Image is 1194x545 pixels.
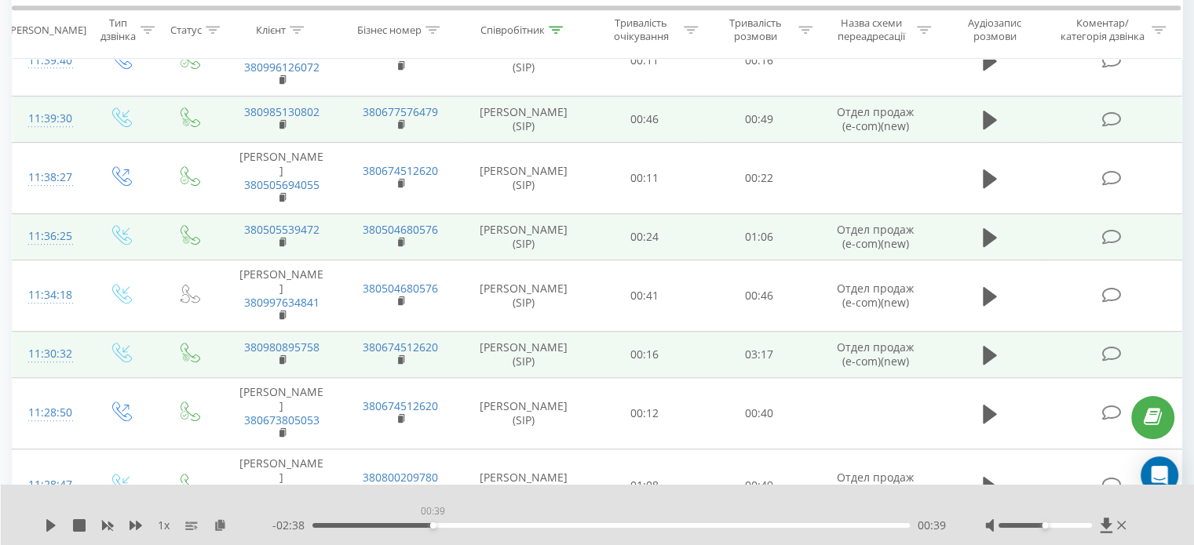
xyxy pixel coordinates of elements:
a: 380673805053 [244,412,319,427]
td: 00:49 [702,449,816,521]
div: 11:28:50 [28,398,70,428]
a: 380505694055 [244,177,319,192]
td: [PERSON_NAME] (SIP) [460,214,588,260]
td: 00:16 [588,332,702,377]
td: [PERSON_NAME] (SIP) [460,142,588,214]
div: 11:28:47 [28,470,70,500]
td: Отдел продаж (e-com)(new) [816,449,934,521]
td: [PERSON_NAME] (SIP) [460,332,588,377]
div: Бізнес номер [357,23,422,36]
td: [PERSON_NAME] (SIP) [460,449,588,521]
span: 1 x [158,518,170,533]
div: 11:39:40 [28,45,70,76]
span: 00:39 [918,518,946,533]
a: 380677576479 [363,104,438,119]
a: 380674512620 [363,163,438,178]
td: Отдел продаж (e-com)(new) [816,260,934,332]
td: Отдел продаж (e-com)(new) [816,96,934,142]
td: 01:08 [588,449,702,521]
div: Тривалість очікування [602,16,681,43]
a: 380504680576 [363,222,438,237]
td: 01:06 [702,214,816,260]
div: Accessibility label [1042,522,1048,529]
a: 380997634841 [244,295,319,310]
td: 03:17 [702,332,816,377]
div: Аудіозапис розмови [949,16,1041,43]
div: Open Intercom Messenger [1141,456,1178,494]
div: Клієнт [256,23,286,36]
td: [PERSON_NAME] (SIP) [460,377,588,449]
td: [PERSON_NAME] [222,377,341,449]
td: [PERSON_NAME] (SIP) [460,96,588,142]
td: 00:16 [702,24,816,96]
td: Отдел продаж (e-com)(new) [816,332,934,377]
a: 380980895758 [244,340,319,354]
a: 380504680576 [363,281,438,296]
div: Співробітник [480,23,545,36]
td: 00:11 [588,142,702,214]
td: 00:46 [588,96,702,142]
div: Тип дзвінка [99,16,136,43]
td: 00:40 [702,377,816,449]
td: 00:22 [702,142,816,214]
td: 00:11 [588,24,702,96]
div: 11:39:30 [28,104,70,134]
td: Отдел продаж (e-com)(new) [816,214,934,260]
div: Коментар/категорія дзвінка [1056,16,1148,43]
a: 380800209780 [363,470,438,485]
td: 00:46 [702,260,816,332]
a: 380505539472 [244,222,319,237]
div: 11:30:32 [28,339,70,369]
div: 11:38:27 [28,162,70,193]
a: 380985130802 [244,104,319,119]
td: 00:41 [588,260,702,332]
td: [PERSON_NAME] [222,260,341,332]
a: 380674512620 [363,398,438,413]
td: [PERSON_NAME] [222,142,341,214]
div: Тривалість розмови [716,16,794,43]
div: 11:34:18 [28,280,70,311]
td: 00:49 [702,96,816,142]
div: Назва схеми переадресації [831,16,913,43]
td: [PERSON_NAME] [222,449,341,521]
td: [PERSON_NAME] (SIP) [460,260,588,332]
a: 380674512620 [363,45,438,60]
div: 00:39 [418,500,448,522]
td: [PERSON_NAME] (SIP) [460,24,588,96]
div: [PERSON_NAME] [7,23,86,36]
td: 00:24 [588,214,702,260]
div: 11:36:25 [28,221,70,252]
div: Accessibility label [430,522,436,529]
td: [PERSON_NAME] [222,24,341,96]
a: 380674512620 [363,340,438,354]
td: 00:12 [588,377,702,449]
div: Статус [170,23,202,36]
span: - 02:38 [272,518,312,533]
a: 380996126072 [244,60,319,74]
